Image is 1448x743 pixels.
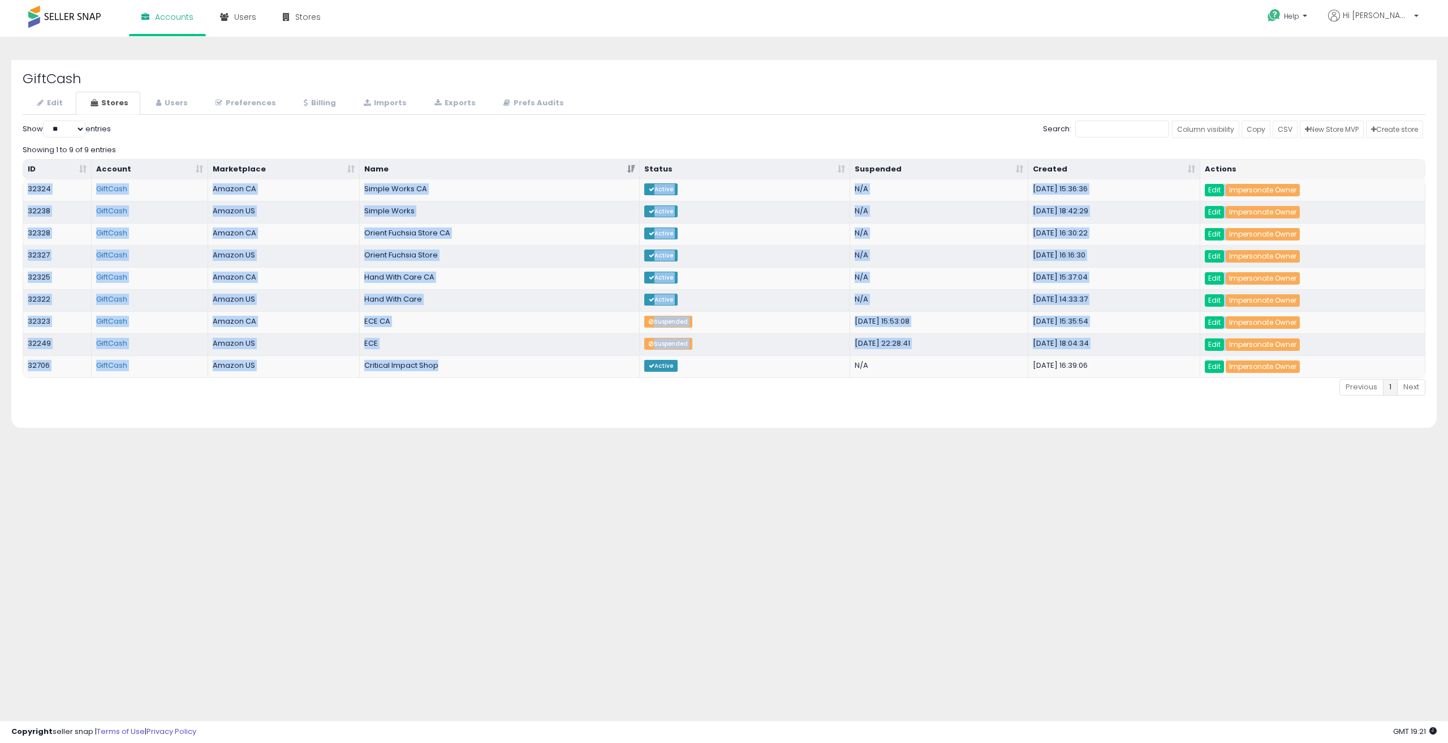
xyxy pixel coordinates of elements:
[360,160,640,180] th: Name: activate to sort column ascending
[208,160,359,180] th: Marketplace: activate to sort column ascending
[1226,316,1300,329] a: Impersonate Owner
[420,92,488,115] a: Exports
[23,311,92,333] td: 32323
[850,245,1028,267] td: N/A
[360,179,640,201] td: Simple Works CA
[23,267,92,289] td: 32325
[644,183,678,195] span: Active
[96,360,127,371] a: GiftCash
[201,92,288,115] a: Preferences
[23,289,92,311] td: 32322
[644,250,678,261] span: Active
[1205,228,1224,240] a: Edit
[76,92,140,115] a: Stores
[1205,316,1224,329] a: Edit
[96,294,127,304] a: GiftCash
[23,245,92,267] td: 32327
[1028,333,1200,355] td: [DATE] 18:04:34
[208,333,359,355] td: Amazon US
[96,250,127,260] a: GiftCash
[141,92,200,115] a: Users
[1226,206,1300,218] a: Impersonate Owner
[1172,121,1239,138] a: Column visibility
[360,333,640,355] td: ECE
[1366,121,1423,138] a: Create store
[349,92,419,115] a: Imports
[1300,121,1364,138] a: New Store MVP
[644,316,692,328] span: Suspended
[23,355,92,377] td: 32706
[289,92,348,115] a: Billing
[234,11,256,23] span: Users
[640,160,850,180] th: Status: activate to sort column ascending
[23,201,92,223] td: 32238
[1397,379,1425,396] a: Next
[1028,179,1200,201] td: [DATE] 15:36:36
[96,316,127,327] a: GiftCash
[23,92,75,115] a: Edit
[360,201,640,223] td: Simple Works
[1205,338,1224,351] a: Edit
[92,160,209,180] th: Account: activate to sort column ascending
[96,227,127,238] a: GiftCash
[23,121,111,138] label: Show entries
[1226,184,1300,196] a: Impersonate Owner
[1278,124,1292,134] span: CSV
[208,245,359,267] td: Amazon US
[1177,124,1234,134] span: Column visibility
[850,201,1028,223] td: N/A
[1205,360,1224,373] a: Edit
[1028,355,1200,377] td: [DATE] 16:39:06
[43,121,85,138] select: Showentries
[644,360,678,372] span: Active
[23,223,92,245] td: 32328
[1343,10,1411,21] span: Hi [PERSON_NAME]
[644,227,678,239] span: Active
[1247,124,1265,134] span: Copy
[23,71,1425,86] h2: GiftCash
[1028,267,1200,289] td: [DATE] 15:37:04
[850,179,1028,201] td: N/A
[1205,294,1224,307] a: Edit
[1028,289,1200,311] td: [DATE] 14:33:37
[1028,201,1200,223] td: [DATE] 18:42:29
[1383,379,1398,396] a: 1
[155,11,193,23] span: Accounts
[850,355,1028,377] td: N/A
[1226,272,1300,285] a: Impersonate Owner
[1226,338,1300,351] a: Impersonate Owner
[1371,124,1418,134] span: Create store
[1226,360,1300,373] a: Impersonate Owner
[1273,121,1298,138] a: CSV
[360,355,640,377] td: Critical Impact Shop
[96,183,127,194] a: GiftCash
[23,333,92,355] td: 32249
[850,311,1028,333] td: [DATE] 15:53:08
[208,223,359,245] td: Amazon CA
[360,223,640,245] td: Orient Fuchsia Store CA
[1328,10,1419,35] a: Hi [PERSON_NAME]
[1075,121,1169,138] input: Search:
[1305,124,1359,134] span: New Store MVP
[644,294,678,306] span: Active
[1205,184,1224,196] a: Edit
[489,92,576,115] a: Prefs Audits
[1339,379,1384,396] a: Previous
[23,160,92,180] th: ID: activate to sort column ascending
[1284,11,1299,21] span: Help
[644,205,678,217] span: Active
[360,311,640,333] td: ECE CA
[96,205,127,216] a: GiftCash
[295,11,321,23] span: Stores
[1226,250,1300,263] a: Impersonate Owner
[96,338,127,349] a: GiftCash
[850,333,1028,355] td: [DATE] 22:28:41
[1028,311,1200,333] td: [DATE] 15:35:54
[1205,250,1224,263] a: Edit
[208,355,359,377] td: Amazon US
[850,223,1028,245] td: N/A
[1205,206,1224,218] a: Edit
[1205,272,1224,285] a: Edit
[1200,160,1425,180] th: Actions
[360,267,640,289] td: Hand With Care CA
